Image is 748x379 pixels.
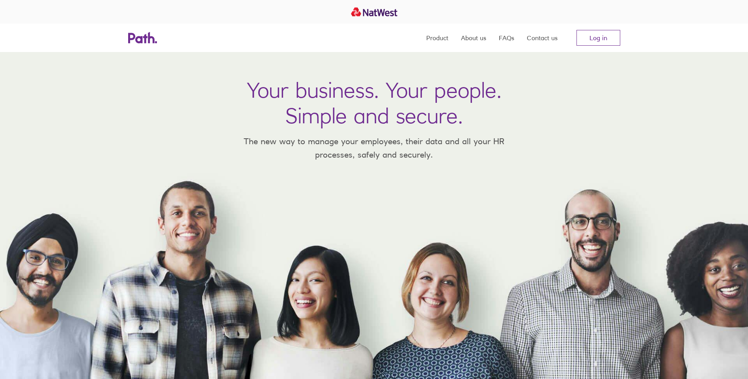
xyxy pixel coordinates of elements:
a: About us [461,24,486,52]
a: Contact us [527,24,558,52]
a: Log in [576,30,620,46]
p: The new way to manage your employees, their data and all your HR processes, safely and securely. [232,135,516,161]
h1: Your business. Your people. Simple and secure. [247,77,502,128]
a: FAQs [499,24,514,52]
a: Product [426,24,448,52]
